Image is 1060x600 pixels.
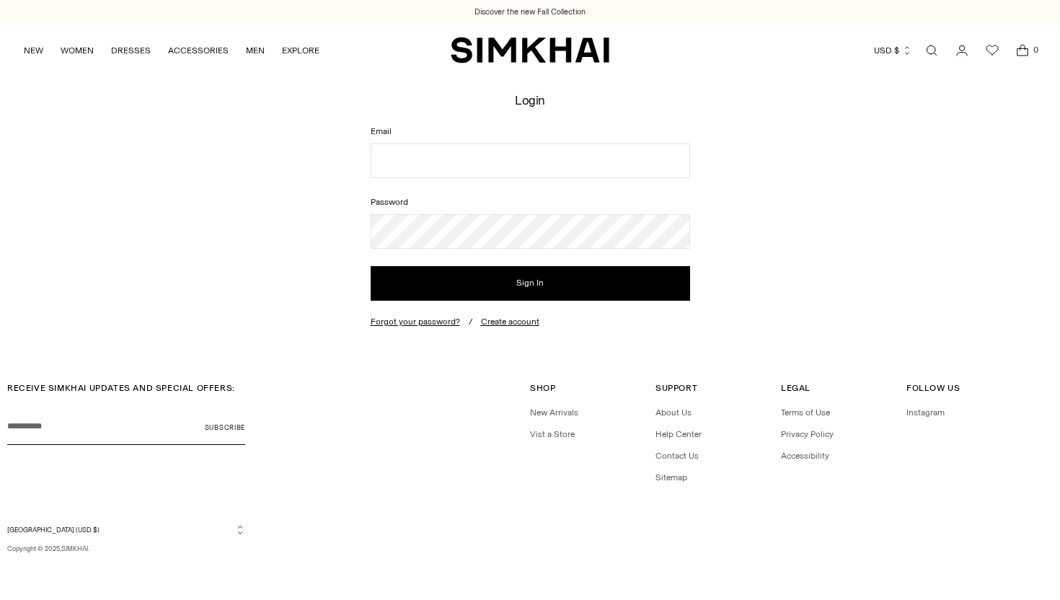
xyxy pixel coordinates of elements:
[205,409,245,445] button: Subscribe
[168,35,229,66] a: ACCESSORIES
[781,383,811,393] span: Legal
[61,35,94,66] a: WOMEN
[781,429,834,439] a: Privacy Policy
[481,317,539,327] a: Create account
[371,125,690,138] label: Email
[7,524,245,535] button: [GEOGRAPHIC_DATA] (USD $)
[948,36,976,65] a: Go to the account page
[1008,36,1037,65] a: Open cart modal
[371,266,690,301] button: Sign In
[655,429,702,439] a: Help Center
[655,407,692,418] a: About Us
[111,35,151,66] a: DRESSES
[371,195,690,208] label: Password
[371,317,460,327] button: Forgot your password?
[530,407,578,418] a: New Arrivals
[781,407,830,418] a: Terms of Use
[515,93,545,107] h1: Login
[530,429,575,439] a: Vist a Store
[1030,43,1043,56] span: 0
[906,407,945,418] a: Instagram
[906,383,960,393] span: Follow Us
[246,35,265,66] a: MEN
[7,383,235,393] span: RECEIVE SIMKHAI UPDATES AND SPECIAL OFFERS:
[474,6,586,18] a: Discover the new Fall Collection
[282,35,319,66] a: EXPLORE
[7,544,245,554] p: Copyright © 2025, .
[24,35,43,66] a: NEW
[874,35,912,66] button: USD $
[530,383,555,393] span: Shop
[917,36,946,65] a: Open search modal
[451,36,609,64] a: SIMKHAI
[61,544,88,552] a: SIMKHAI
[655,383,697,393] span: Support
[781,451,829,461] a: Accessibility
[655,451,699,461] a: Contact Us
[978,36,1007,65] a: Wishlist
[655,472,687,482] a: Sitemap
